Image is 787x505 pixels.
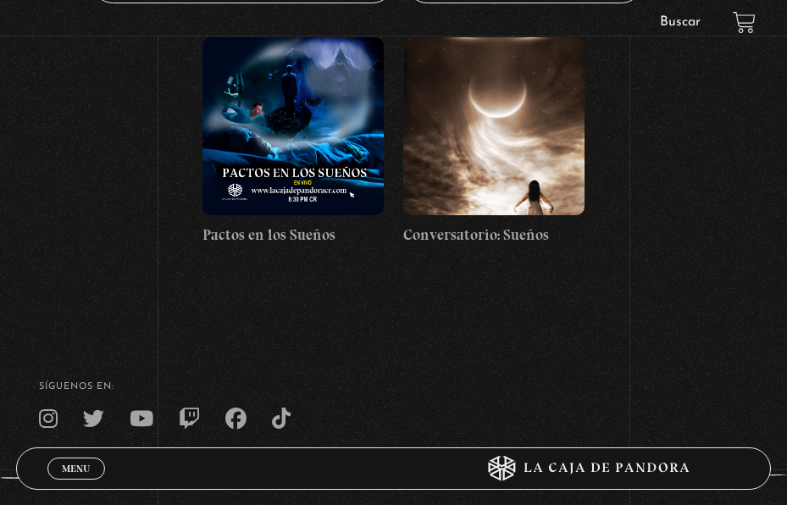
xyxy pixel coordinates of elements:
[202,224,384,247] h4: Pactos en los Sueños
[733,11,756,34] a: View your shopping cart
[39,382,747,391] h4: SÍguenos en:
[403,224,585,247] h4: Conversatorio: Sueños
[660,15,701,29] a: Buscar
[56,478,96,490] span: Cerrar
[403,37,585,247] a: Conversatorio: Sueños
[202,37,384,247] a: Pactos en los Sueños
[62,463,90,474] span: Menu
